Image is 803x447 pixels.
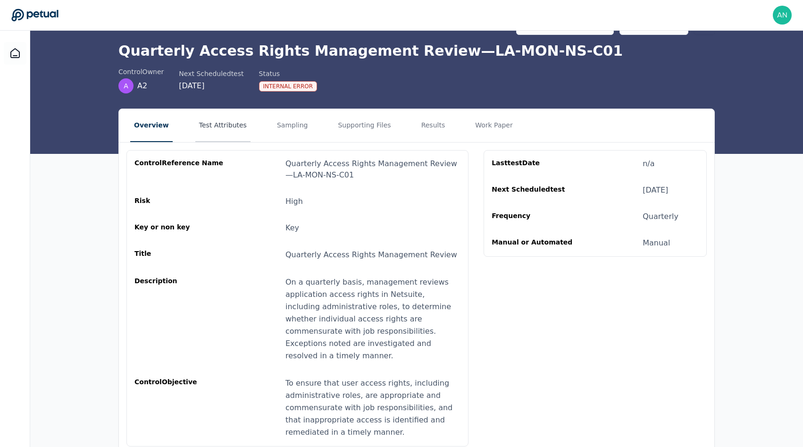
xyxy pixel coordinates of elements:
[643,211,678,222] div: Quarterly
[471,109,517,142] button: Work Paper
[259,81,318,92] div: Internal Error
[134,276,225,362] div: Description
[4,42,26,65] a: Dashboard
[285,276,460,362] div: On a quarterly basis, management reviews application access rights in Netsuite, including adminis...
[179,80,243,92] div: [DATE]
[130,109,173,142] button: Overview
[195,109,251,142] button: Test Attributes
[11,8,59,22] a: Go to Dashboard
[259,69,318,78] div: Status
[137,80,147,92] span: A2
[119,109,714,142] nav: Tabs
[492,237,582,249] div: Manual or Automated
[492,158,582,169] div: Last test Date
[492,185,582,196] div: Next Scheduled test
[285,158,460,181] div: Quarterly Access Rights Management Review — LA-MON-NS-C01
[643,237,670,249] div: Manual
[134,249,225,261] div: Title
[273,109,312,142] button: Sampling
[118,42,715,59] h1: Quarterly Access Rights Management Review — LA-MON-NS-C01
[334,109,394,142] button: Supporting Files
[418,109,449,142] button: Results
[285,250,457,259] span: Quarterly Access Rights Management Review
[118,67,164,76] div: control Owner
[773,6,792,25] img: andrew+doordash@petual.ai
[285,196,303,207] div: High
[285,377,460,439] div: To ensure that user access rights, including administrative roles, are appropriate and commensura...
[643,185,668,196] div: [DATE]
[492,211,582,222] div: Frequency
[285,222,299,234] div: Key
[124,81,128,91] span: A
[179,69,243,78] div: Next Scheduled test
[134,377,225,439] div: control Objective
[643,158,654,169] div: n/a
[134,158,225,181] div: control Reference Name
[134,196,225,207] div: Risk
[134,222,225,234] div: Key or non key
